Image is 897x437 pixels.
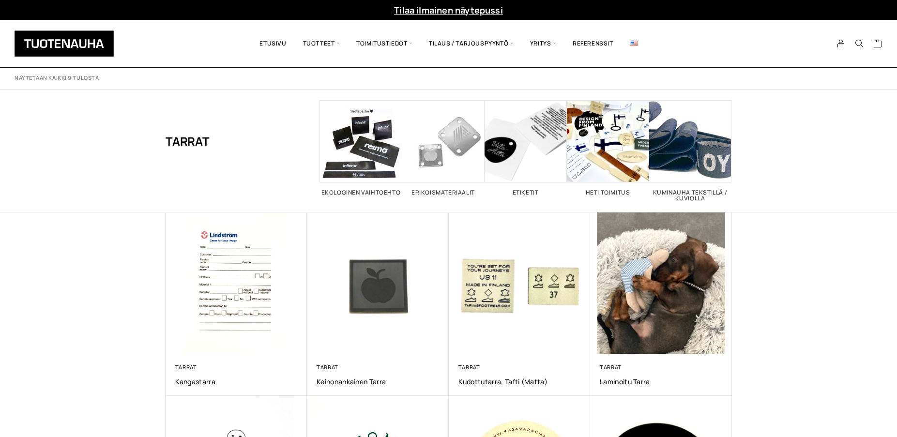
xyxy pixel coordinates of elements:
[317,363,338,371] a: Tarrat
[402,100,485,196] a: Visit product category Erikoismateriaalit
[850,39,868,48] button: Search
[317,377,439,386] a: Keinonahkainen Tarra
[320,190,402,196] h2: Ekologinen vaihtoehto
[873,39,882,50] a: Cart
[600,377,722,386] a: Laminoitu Tarra
[832,39,851,48] a: My Account
[564,27,622,60] a: Referenssit
[320,100,402,196] a: Visit product category Ekologinen vaihtoehto
[348,27,421,60] span: Toimitustiedot
[458,363,480,371] a: Tarrat
[394,4,503,16] a: Tilaa ilmainen näytepussi
[600,363,622,371] a: Tarrat
[567,100,649,196] a: Visit product category Heti toimitus
[649,190,731,201] h2: Kuminauha tekstillä / kuviolla
[175,363,197,371] a: Tarrat
[485,190,567,196] h2: Etiketit
[421,27,522,60] span: Tilaus / Tarjouspyyntö
[15,30,114,57] img: Tuotenauha Oy
[15,75,99,82] p: Näytetään kaikki 9 tulosta
[630,41,638,46] img: English
[567,190,649,196] h2: Heti toimitus
[522,27,564,60] span: Yritys
[485,100,567,196] a: Visit product category Etiketit
[295,27,348,60] span: Tuotteet
[649,100,731,201] a: Visit product category Kuminauha tekstillä / kuviolla
[166,100,210,182] h1: Tarrat
[402,190,485,196] h2: Erikoismateriaalit
[251,27,294,60] a: Etusivu
[175,377,298,386] a: Kangastarra
[458,377,581,386] a: Kudottutarra, tafti (matta)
